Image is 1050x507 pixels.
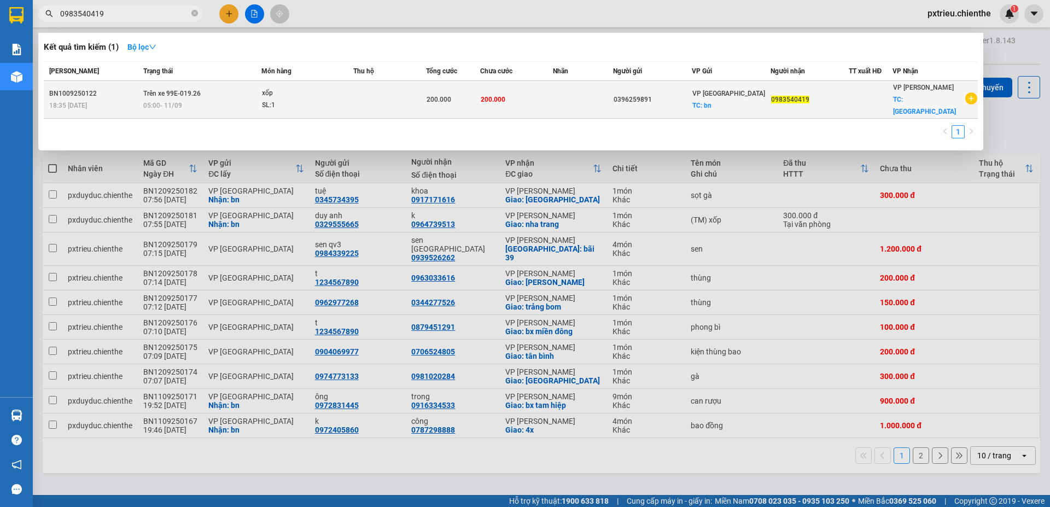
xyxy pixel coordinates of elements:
[11,435,22,445] span: question-circle
[49,88,140,100] div: BN1009250122
[771,96,809,103] span: 0983540419
[353,67,374,75] span: Thu hộ
[11,44,22,55] img: solution-icon
[938,125,952,138] li: Previous Page
[11,71,22,83] img: warehouse-icon
[893,84,954,91] span: VP [PERSON_NAME]
[692,102,711,109] span: TC: bn
[481,96,505,103] span: 200.000
[965,92,977,104] span: plus-circle
[143,90,201,97] span: Trên xe 99E-019.26
[191,10,198,16] span: close-circle
[143,102,182,109] span: 05:00 - 11/09
[427,96,451,103] span: 200.000
[45,10,53,18] span: search
[11,410,22,421] img: warehouse-icon
[965,125,978,138] button: right
[614,94,691,106] div: 0396259891
[149,43,156,51] span: down
[119,38,165,56] button: Bộ lọcdown
[49,102,87,109] span: 18:35 [DATE]
[692,90,765,97] span: VP [GEOGRAPHIC_DATA]
[771,67,805,75] span: Người nhận
[11,484,22,494] span: message
[968,128,975,135] span: right
[9,7,24,24] img: logo-vxr
[849,67,882,75] span: TT xuất HĐ
[480,67,512,75] span: Chưa cước
[692,67,712,75] span: VP Gửi
[952,126,964,138] a: 1
[426,67,457,75] span: Tổng cước
[143,67,173,75] span: Trạng thái
[942,128,948,135] span: left
[965,125,978,138] li: Next Page
[892,67,918,75] span: VP Nhận
[44,42,119,53] h3: Kết quả tìm kiếm ( 1 )
[11,459,22,470] span: notification
[893,96,956,115] span: TC: [GEOGRAPHIC_DATA]
[553,67,568,75] span: Nhãn
[127,43,156,51] strong: Bộ lọc
[262,88,344,100] div: xốp
[49,67,99,75] span: [PERSON_NAME]
[613,67,642,75] span: Người gửi
[60,8,189,20] input: Tìm tên, số ĐT hoặc mã đơn
[261,67,291,75] span: Món hàng
[938,125,952,138] button: left
[191,9,198,19] span: close-circle
[262,100,344,112] div: SL: 1
[952,125,965,138] li: 1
